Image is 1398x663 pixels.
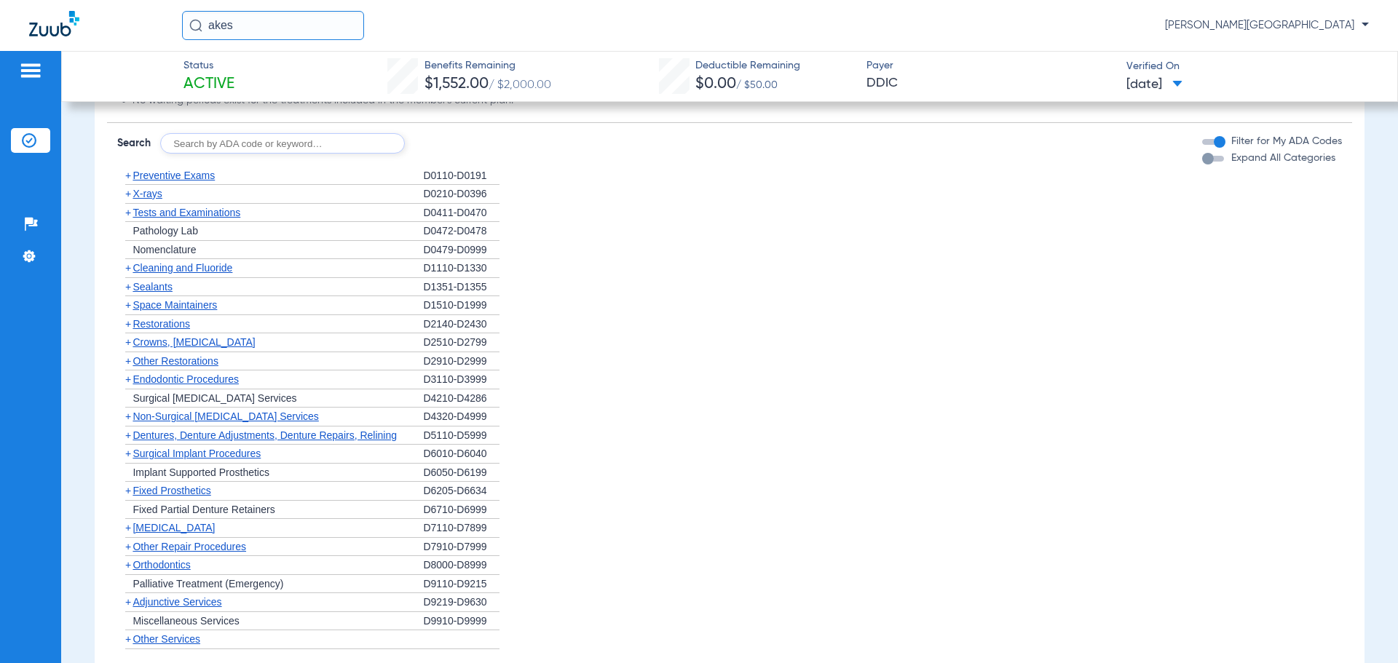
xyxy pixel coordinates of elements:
div: D5110-D5999 [423,426,499,445]
div: D0110-D0191 [423,167,499,186]
div: D6010-D6040 [423,445,499,464]
div: D0479-D0999 [423,241,499,260]
span: + [125,207,131,218]
span: / $2,000.00 [489,79,551,91]
div: D1110-D1330 [423,259,499,278]
span: + [125,541,131,552]
span: + [125,336,131,348]
img: hamburger-icon [19,62,42,79]
span: Search [117,136,151,151]
span: Payer [866,58,1114,74]
span: Verified On [1126,59,1374,74]
span: Palliative Treatment (Emergency) [133,578,283,589]
span: Sealants [133,281,172,293]
span: Nomenclature [133,244,196,255]
span: Fixed Partial Denture Retainers [133,504,275,515]
div: D4210-D4286 [423,389,499,408]
div: D3110-D3999 [423,370,499,389]
span: + [125,559,131,571]
span: Cleaning and Fluoride [133,262,232,274]
span: Dentures, Denture Adjustments, Denture Repairs, Relining [133,429,397,441]
span: X-rays [133,188,162,199]
span: Endodontic Procedures [133,373,239,385]
div: D2510-D2799 [423,333,499,352]
span: Restorations [133,318,190,330]
div: D0210-D0396 [423,185,499,204]
div: D2910-D2999 [423,352,499,371]
span: + [125,448,131,459]
span: Non-Surgical [MEDICAL_DATA] Services [133,410,318,422]
span: Orthodontics [133,559,190,571]
span: + [125,429,131,441]
span: [DATE] [1126,76,1182,94]
span: + [125,410,131,422]
span: + [125,355,131,367]
span: Fixed Prosthetics [133,485,210,496]
div: D7910-D7999 [423,538,499,557]
span: Expand All Categories [1231,153,1335,163]
div: D1510-D1999 [423,296,499,315]
span: $1,552.00 [424,76,489,92]
span: + [125,373,131,385]
span: + [125,262,131,274]
div: D8000-D8999 [423,556,499,575]
span: + [125,485,131,496]
div: D1351-D1355 [423,278,499,297]
span: / $50.00 [736,80,778,90]
span: + [125,299,131,311]
span: Active [183,74,234,95]
img: Zuub Logo [29,11,79,36]
span: + [125,522,131,533]
div: D0411-D0470 [423,204,499,223]
span: Other Repair Procedures [133,541,246,552]
span: + [125,596,131,608]
span: Space Maintainers [133,299,217,311]
span: Other Services [133,633,200,645]
span: + [125,281,131,293]
div: D4320-D4999 [423,408,499,426]
span: Surgical [MEDICAL_DATA] Services [133,392,296,404]
label: Filter for My ADA Codes [1228,134,1342,149]
div: D6050-D6199 [423,464,499,483]
div: D7110-D7899 [423,519,499,538]
div: D9219-D9630 [423,593,499,612]
div: D6205-D6634 [423,482,499,501]
div: D9910-D9999 [423,612,499,631]
span: Benefits Remaining [424,58,551,74]
div: D6710-D6999 [423,501,499,520]
span: Other Restorations [133,355,218,367]
span: + [125,318,131,330]
span: + [125,633,131,645]
span: Preventive Exams [133,170,215,181]
span: [PERSON_NAME][GEOGRAPHIC_DATA] [1165,18,1369,33]
input: Search for patients [182,11,364,40]
span: Surgical Implant Procedures [133,448,261,459]
span: Crowns, [MEDICAL_DATA] [133,336,255,348]
span: [MEDICAL_DATA] [133,522,215,533]
span: Miscellaneous Services [133,615,239,627]
div: D2140-D2430 [423,315,499,334]
span: Pathology Lab [133,225,198,237]
span: Status [183,58,234,74]
img: Search Icon [189,19,202,32]
span: Tests and Examinations [133,207,240,218]
span: Implant Supported Prosthetics [133,467,269,478]
span: Adjunctive Services [133,596,221,608]
span: + [125,188,131,199]
span: Deductible Remaining [695,58,800,74]
div: D0472-D0478 [423,222,499,241]
div: D9110-D9215 [423,575,499,594]
span: DDIC [866,74,1114,92]
span: $0.00 [695,76,736,92]
span: + [125,170,131,181]
input: Search by ADA code or keyword… [160,133,405,154]
iframe: Chat Widget [1325,593,1398,663]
